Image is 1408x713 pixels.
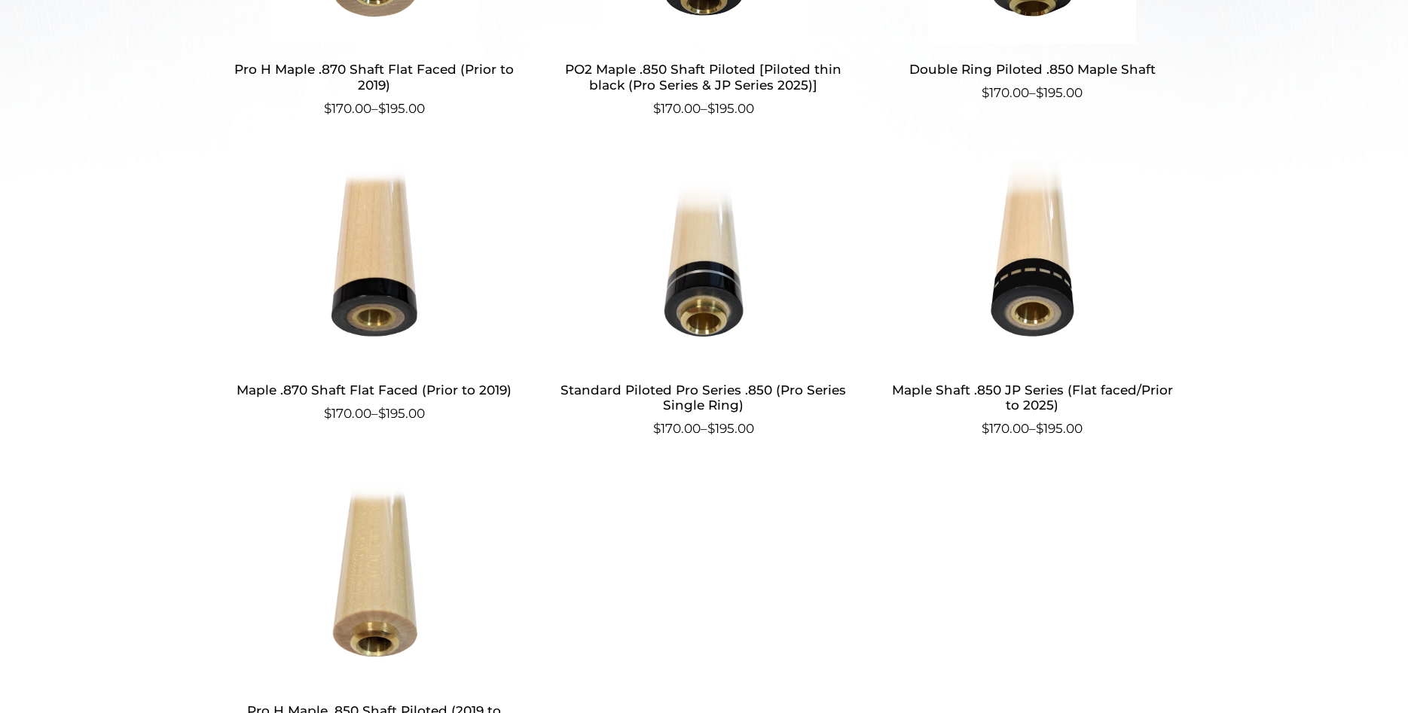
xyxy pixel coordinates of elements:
bdi: 195.00 [378,406,425,421]
span: $ [378,406,386,421]
span: – [228,99,521,119]
img: Maple Shaft .850 JP Series (Flat faced/Prior to 2025) [886,160,1179,364]
span: – [228,404,521,424]
bdi: 170.00 [324,406,371,421]
bdi: 195.00 [1036,421,1083,436]
h2: Double Ring Piloted .850 Maple Shaft [886,56,1179,84]
bdi: 195.00 [707,421,754,436]
span: $ [982,85,989,100]
span: – [557,99,850,119]
bdi: 170.00 [324,101,371,116]
span: – [886,84,1179,103]
a: Maple Shaft .850 JP Series (Flat faced/Prior to 2025) $170.00–$195.00 [886,160,1179,438]
span: $ [324,406,331,421]
span: $ [707,421,715,436]
a: Standard Piloted Pro Series .850 (Pro Series Single Ring) $170.00–$195.00 [557,160,850,438]
img: Standard Piloted Pro Series .850 (Pro Series Single Ring) [557,160,850,364]
span: $ [982,421,989,436]
bdi: 195.00 [378,101,425,116]
a: Maple .870 Shaft Flat Faced (Prior to 2019) $170.00–$195.00 [228,160,521,423]
h2: Maple .870 Shaft Flat Faced (Prior to 2019) [228,376,521,404]
span: – [886,419,1179,439]
bdi: 170.00 [982,85,1029,100]
span: $ [653,421,661,436]
h2: Pro H Maple .870 Shaft Flat Faced (Prior to 2019) [228,56,521,99]
span: $ [653,101,661,116]
img: Pro H Maple .850 Shaft Piloted (2019 to Present) [228,481,521,684]
span: $ [707,101,715,116]
span: $ [1036,85,1043,100]
bdi: 170.00 [653,421,701,436]
bdi: 170.00 [653,101,701,116]
span: – [557,419,850,439]
h2: Standard Piloted Pro Series .850 (Pro Series Single Ring) [557,376,850,419]
bdi: 170.00 [982,421,1029,436]
span: $ [324,101,331,116]
img: Maple .870 Shaft Flat Faced (Prior to 2019) [228,160,521,364]
span: $ [378,101,386,116]
bdi: 195.00 [707,101,754,116]
h2: PO2 Maple .850 Shaft Piloted [Piloted thin black (Pro Series & JP Series 2025)] [557,56,850,99]
bdi: 195.00 [1036,85,1083,100]
span: $ [1036,421,1043,436]
h2: Maple Shaft .850 JP Series (Flat faced/Prior to 2025) [886,376,1179,419]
